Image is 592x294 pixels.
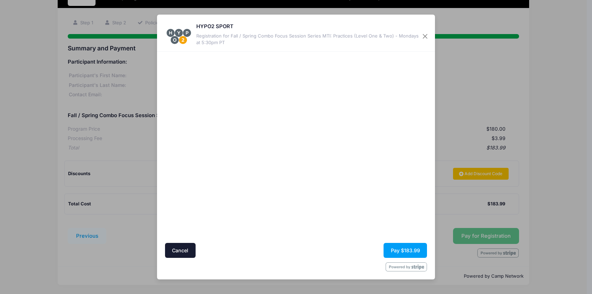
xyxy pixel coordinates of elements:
[165,243,196,258] button: Cancel
[196,23,419,30] h5: HYPO2 SPORT
[419,30,431,43] button: Close
[298,54,429,181] iframe: Secure payment input frame
[164,130,294,132] iframe: Google autocomplete suggestions dropdown list
[196,33,419,46] div: Registration for Fall / Spring Combo Focus Session Series MTI: Practices (Level One & Two) - Mond...
[164,54,294,241] iframe: Secure address input frame
[384,243,427,258] button: Pay $183.99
